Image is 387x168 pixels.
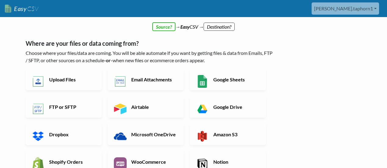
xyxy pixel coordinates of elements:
h6: Amazon S3 [212,131,260,137]
h6: WooCommerce [130,159,178,165]
a: Dropbox [26,124,102,145]
a: Airtable [108,96,184,118]
b: -or- [104,57,113,63]
a: Amazon S3 [190,124,266,145]
a: Upload Files [26,69,102,90]
a: [PERSON_NAME].taphorn1 [312,2,379,15]
a: Google Drive [190,96,266,118]
img: Upload Files App & API [32,75,45,88]
img: Google Sheets App & API [196,75,209,88]
img: Google Drive App & API [196,102,209,115]
img: Email New CSV or XLSX File App & API [114,75,127,88]
a: FTP or SFTP [26,96,102,118]
img: FTP or SFTP App & API [32,102,45,115]
h6: Airtable [130,104,178,110]
img: Airtable App & API [114,102,127,115]
h6: Notion [212,159,260,165]
h6: Upload Files [48,77,96,82]
img: Amazon S3 App & API [196,130,209,143]
h6: Dropbox [48,131,96,137]
h6: Google Sheets [212,77,260,82]
a: EasyCSV [5,2,38,15]
h6: Email Attachments [130,77,178,82]
img: Microsoft OneDrive App & API [114,130,127,143]
p: Choose where your files/data are coming. You will be able automate if you want by getting files &... [26,49,274,64]
div: → CSV → [20,17,367,30]
h6: Shopify Orders [48,159,96,165]
img: Dropbox App & API [32,130,45,143]
a: Microsoft OneDrive [108,124,184,145]
h6: FTP or SFTP [48,104,96,110]
h6: Google Drive [212,104,260,110]
h6: Microsoft OneDrive [130,131,178,137]
a: Email Attachments [108,69,184,90]
a: Google Sheets [190,69,266,90]
h5: Where are your files or data coming from? [26,40,274,47]
span: CSV [27,5,38,13]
